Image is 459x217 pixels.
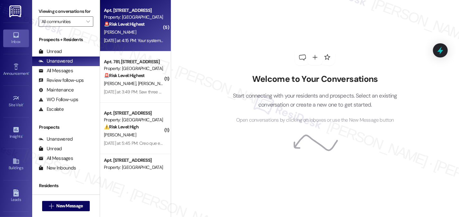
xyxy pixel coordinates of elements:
a: Insights • [3,124,29,142]
label: Viewing conversations for [39,6,93,16]
div: All Messages [39,155,73,162]
strong: 🔧 Risk Level: Medium [104,171,146,177]
p: Start connecting with your residents and prospects. Select an existing conversation or create a n... [223,91,407,109]
a: Buildings [3,156,29,173]
span: [PERSON_NAME] [104,29,136,35]
div: Apt. [STREET_ADDRESS] [104,157,163,164]
span: [PERSON_NAME] [138,81,172,86]
i:  [49,204,54,209]
strong: 🚨 Risk Level: Highest [104,73,145,78]
span: • [22,133,23,138]
div: Unread [39,48,62,55]
div: Maintenance [39,87,74,93]
div: Apt. [STREET_ADDRESS] [104,110,163,117]
div: [DATE] at 4:15 PM: Your system refuses to allow me to select a "priority" a category" or a "sub c... [104,38,447,43]
span: [PERSON_NAME] [104,81,138,86]
strong: ⚠️ Risk Level: High [104,124,139,130]
div: WO Follow-ups [39,96,78,103]
div: [DATE] at 5:45 PM: Creo que esa información debería de tenerla ustedes como administradores. De v... [104,140,377,146]
div: Apt. 781, [STREET_ADDRESS] [104,58,163,65]
div: Residents [32,182,100,189]
h2: Welcome to Your Conversations [223,74,407,84]
input: All communities [41,16,83,27]
span: • [23,102,24,106]
span: New Message [56,203,83,209]
img: ResiDesk Logo [9,5,23,17]
div: [DATE] at 3:49 PM: Saw three cruisers inside. Just inside the right gate earlier this afternoon. [104,89,273,95]
div: Prospects [32,124,100,131]
div: New Inbounds [39,165,76,171]
button: New Message [42,201,90,211]
div: Unanswered [39,136,73,143]
span: Open conversations by clicking on inboxes or use the New Message button [236,116,394,124]
i:  [86,19,90,24]
div: Apt. [STREET_ADDRESS] [104,7,163,14]
div: Unread [39,145,62,152]
div: Property: [GEOGRAPHIC_DATA] [104,65,163,72]
div: Prospects + Residents [32,36,100,43]
div: Property: [GEOGRAPHIC_DATA] [104,164,163,171]
span: • [29,70,30,75]
div: Unanswered [39,58,73,65]
div: All Messages [39,67,73,74]
a: Site Visit • [3,93,29,110]
div: Review follow-ups [39,77,84,84]
div: Property: [GEOGRAPHIC_DATA] [104,117,163,123]
a: Leads [3,187,29,205]
a: Inbox [3,30,29,47]
strong: 🚨 Risk Level: Highest [104,21,145,27]
div: Escalate [39,106,64,113]
span: [PERSON_NAME] [104,132,136,138]
div: Unread [39,194,62,201]
div: Property: [GEOGRAPHIC_DATA] [104,14,163,21]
